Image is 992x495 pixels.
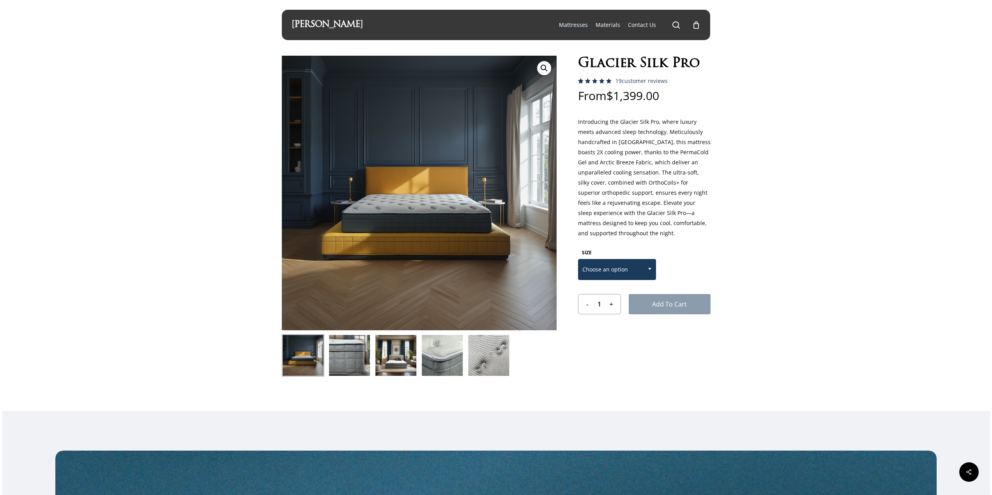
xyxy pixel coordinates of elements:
[578,117,711,247] p: Introducing the Glacier Silk Pro, where luxury meets advanced sleep technology. Meticulously hand...
[628,21,656,29] a: Contact Us
[559,21,588,29] a: Mattresses
[607,294,621,314] input: +
[582,249,592,256] label: SIZE
[615,78,668,84] a: 19customer reviews
[555,10,700,40] nav: Main Menu
[578,56,711,72] h1: Glacier Silk Pro
[592,294,607,314] input: Product quantity
[578,78,586,91] span: 18
[292,21,363,29] a: [PERSON_NAME]
[628,21,656,28] span: Contact Us
[578,261,656,278] span: Choose an option
[596,21,620,28] span: Materials
[578,259,656,280] span: Choose an option
[578,90,711,117] p: From
[615,77,622,85] span: 19
[537,61,551,75] a: View full-screen image gallery
[578,78,612,84] div: Rated 5.00 out of 5
[578,294,592,314] input: -
[629,294,711,314] button: Add to cart
[586,324,703,345] iframe: Secure express checkout frame
[578,78,612,116] span: Rated out of 5 based on customer ratings
[596,21,620,29] a: Materials
[559,21,588,28] span: Mattresses
[692,21,700,29] a: Cart
[607,88,659,104] bdi: 1,399.00
[607,88,613,104] span: $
